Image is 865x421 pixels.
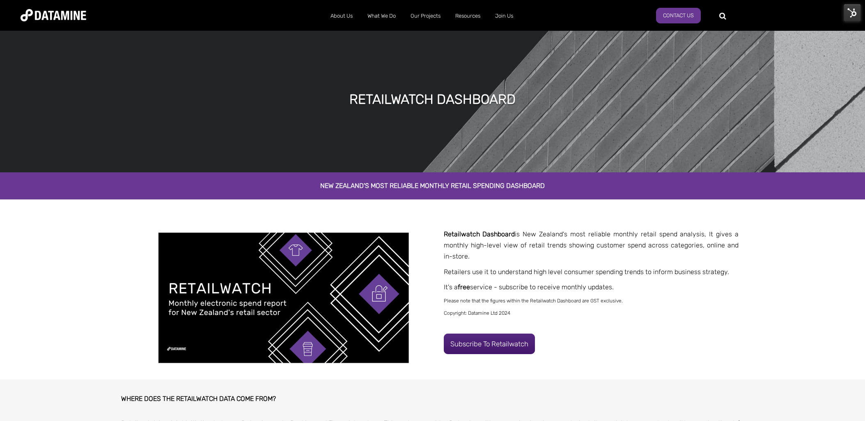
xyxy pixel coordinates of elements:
span: New Zealand's most reliable monthly retail spending dashboard [320,182,545,190]
a: Subscribe to Retailwatch [444,334,535,354]
span: free [458,283,470,291]
h1: retailWATCH Dashboard [349,90,516,108]
a: Our Projects [403,5,448,27]
a: What We Do [360,5,403,27]
span: Please note that the figures within the Retailwatch Dashboard are GST exclusive. [444,298,623,304]
img: Datamine [21,9,86,21]
span: is New Zealand's most reliable monthly retail spend analysis, It gives a monthly high-level view ... [444,230,739,260]
strong: WHERE DOES THE RETAILWATCH DATA COME FROM? [121,395,276,403]
span: It's a service - subscribe to receive monthly updates. [444,283,614,291]
a: Contact Us [656,8,701,23]
span: Retailers use it to understand high level consumer spending trends to inform business strategy. [444,268,729,276]
a: About Us [323,5,360,27]
a: Join Us [488,5,521,27]
span: Copyright: Datamine Ltd 2024 [444,310,510,316]
a: Resources [448,5,488,27]
img: HubSpot Tools Menu Toggle [844,4,861,21]
strong: Retailwatch Dashboard [444,230,515,238]
img: Retailwatch Report Template [158,233,409,363]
